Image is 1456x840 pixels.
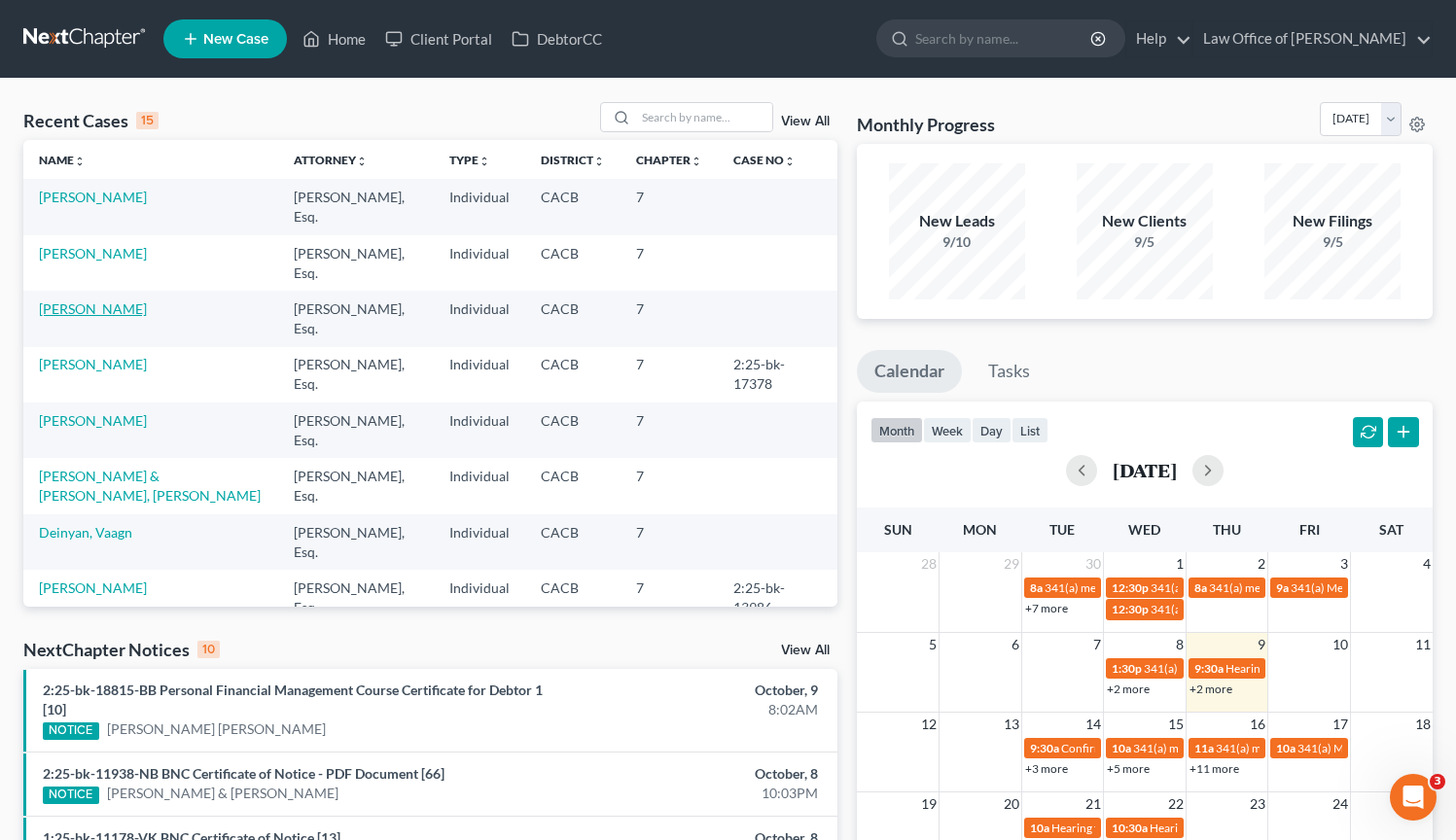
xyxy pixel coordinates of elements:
td: Individual [434,514,525,570]
i: unfold_more [784,156,796,167]
span: 15 [1166,713,1186,736]
span: 3 [1430,774,1445,789]
span: 341(a) meeting for [1209,580,1303,595]
td: 7 [621,458,718,513]
span: Wed [1128,521,1160,538]
span: 19 [919,792,939,816]
span: 20 [1002,792,1021,816]
div: October, 8 [573,764,818,784]
span: 12:30p [1112,602,1149,616]
a: Nameunfold_more [39,153,86,167]
button: week [923,417,972,443]
td: [PERSON_NAME], Esq. [278,570,434,625]
a: [PERSON_NAME] [PERSON_NAME] [107,719,326,739]
a: +11 more [1190,761,1239,776]
span: 9a [1276,580,1289,595]
td: Individual [434,179,525,234]
td: CACB [525,458,621,513]
span: 2 [1256,552,1267,576]
a: [PERSON_NAME] [39,579,147,596]
button: day [972,417,1012,443]
span: 9:30a [1030,741,1059,755]
a: +2 more [1107,682,1150,696]
span: 11a [1194,741,1214,755]
span: 28 [919,552,939,576]
i: unfold_more [356,156,368,167]
a: Chapterunfold_more [636,153,702,167]
a: Deinyan, Vaagn [39,524,132,541]
a: [PERSON_NAME] [39,412,147,429]
a: View All [781,115,830,128]
a: [PERSON_NAME] & [PERSON_NAME], [PERSON_NAME] [39,468,261,504]
span: 4 [1421,552,1433,576]
h3: Monthly Progress [857,113,995,136]
a: +7 more [1025,601,1068,615]
input: Search by name... [636,103,772,131]
div: 9/5 [1077,232,1213,252]
a: +3 more [1025,761,1068,776]
td: CACB [525,291,621,346]
div: New Filings [1264,210,1401,232]
td: Individual [434,402,525,458]
a: [PERSON_NAME] [39,189,147,205]
td: CACB [525,347,621,402]
a: Attorneyunfold_more [294,153,368,167]
input: Search by name... [915,20,1093,56]
a: View All [781,644,830,657]
span: 17 [1331,713,1350,736]
span: 10 [1331,633,1350,656]
td: 2:25-bk-13986 [718,570,837,625]
span: 10a [1112,741,1131,755]
td: 7 [621,347,718,402]
td: [PERSON_NAME], Esq. [278,179,434,234]
div: October, 9 [573,681,818,700]
span: Mon [963,521,997,538]
div: 10:03PM [573,784,818,803]
i: unfold_more [479,156,490,167]
a: Law Office of [PERSON_NAME] [1193,21,1432,56]
button: month [870,417,923,443]
span: 12 [919,713,939,736]
div: 10 [197,641,220,658]
span: Sun [884,521,912,538]
span: Tue [1049,521,1075,538]
td: [PERSON_NAME], Esq. [278,291,434,346]
td: 7 [621,291,718,346]
span: Fri [1299,521,1320,538]
a: Tasks [971,350,1048,393]
a: 2:25-bk-18815-BB Personal Financial Management Course Certificate for Debtor 1 [10] [43,682,543,717]
td: Individual [434,235,525,291]
span: 341(a) Meeting for [PERSON_NAME] [1151,602,1339,616]
span: 10a [1276,741,1296,755]
td: Individual [434,458,525,513]
a: [PERSON_NAME] [39,356,147,372]
span: 8a [1194,580,1207,595]
span: 24 [1331,792,1350,816]
span: Thu [1213,521,1241,538]
td: CACB [525,570,621,625]
div: 9/10 [889,232,1025,252]
button: list [1012,417,1048,443]
span: Hearing for [PERSON_NAME] [1150,821,1301,835]
td: 7 [621,235,718,291]
span: Confirmation hearing for [PERSON_NAME] [1061,741,1282,755]
span: 11 [1413,633,1433,656]
span: 23 [1248,792,1267,816]
h2: [DATE] [1113,460,1177,480]
span: 9 [1256,633,1267,656]
td: CACB [525,402,621,458]
a: Home [293,21,375,56]
div: NOTICE [43,722,99,740]
span: 9:30a [1194,661,1224,676]
td: Individual [434,570,525,625]
td: 7 [621,402,718,458]
td: [PERSON_NAME], Esq. [278,347,434,402]
i: unfold_more [691,156,702,167]
a: [PERSON_NAME] [39,300,147,317]
span: 14 [1083,713,1103,736]
span: 30 [1083,552,1103,576]
a: Typeunfold_more [449,153,490,167]
a: [PERSON_NAME] & [PERSON_NAME] [107,784,338,803]
span: 341(a) meeting for [PERSON_NAME] [1133,741,1321,755]
span: 8a [1030,580,1043,595]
